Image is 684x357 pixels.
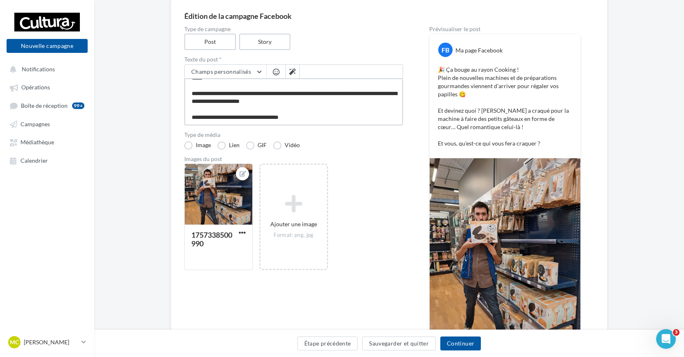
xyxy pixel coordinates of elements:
[72,102,84,109] div: 99+
[191,68,251,75] span: Champs personnalisés
[5,61,86,76] button: Notifications
[239,34,291,50] label: Story
[184,12,594,20] div: Édition de la campagne Facebook
[20,157,48,164] span: Calendrier
[273,141,300,150] label: Vidéo
[5,80,89,94] a: Opérations
[184,26,403,32] label: Type de campagne
[362,337,436,350] button: Sauvegarder et quitter
[5,98,89,113] a: Boîte de réception99+
[297,337,358,350] button: Étape précédente
[184,141,211,150] label: Image
[185,65,266,79] button: Champs personnalisés
[656,329,676,349] iframe: Intercom live chat
[7,39,88,53] button: Nouvelle campagne
[455,46,503,55] div: Ma page Facebook
[24,338,78,346] p: [PERSON_NAME]
[438,66,572,148] p: 🎉 Ça bouge au rayon Cooking ! Plein de nouvelles machines et de préparations gourmandes viennent ...
[21,84,50,91] span: Opérations
[184,132,403,138] label: Type de média
[673,329,679,336] span: 3
[5,116,89,131] a: Campagnes
[184,57,403,62] label: Texte du post *
[429,26,581,32] div: Prévisualiser le post
[184,156,403,162] div: Images du post
[21,102,68,109] span: Boîte de réception
[7,334,88,350] a: MC [PERSON_NAME]
[5,134,89,149] a: Médiathèque
[5,153,89,168] a: Calendrier
[22,66,55,73] span: Notifications
[217,141,240,150] label: Lien
[246,141,267,150] label: GIF
[10,338,19,346] span: MC
[438,43,453,57] div: FB
[184,34,236,50] label: Post
[20,139,54,146] span: Médiathèque
[440,337,481,350] button: Continuer
[191,230,232,248] div: 1757338500990
[20,121,50,127] span: Campagnes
